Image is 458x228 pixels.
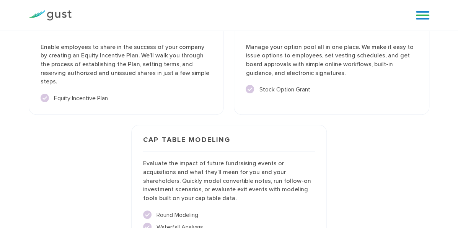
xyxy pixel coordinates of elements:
[246,43,417,78] p: Manage your option pool all in one place. We make it easy to issue options to employees, set vest...
[246,85,417,94] li: Stock Option Grant
[41,94,212,103] li: Equity Incentive Plan
[143,159,315,203] p: Evaluate the impact of future fundraising events or acquisitions and what they’ll mean for you an...
[143,137,315,151] h3: Cap Table Modeling
[29,10,72,21] img: Gust Logo
[143,210,315,220] li: Round Modeling
[41,43,212,86] p: Enable employees to share in the success of your company by creating an Equity Incentive Plan. We...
